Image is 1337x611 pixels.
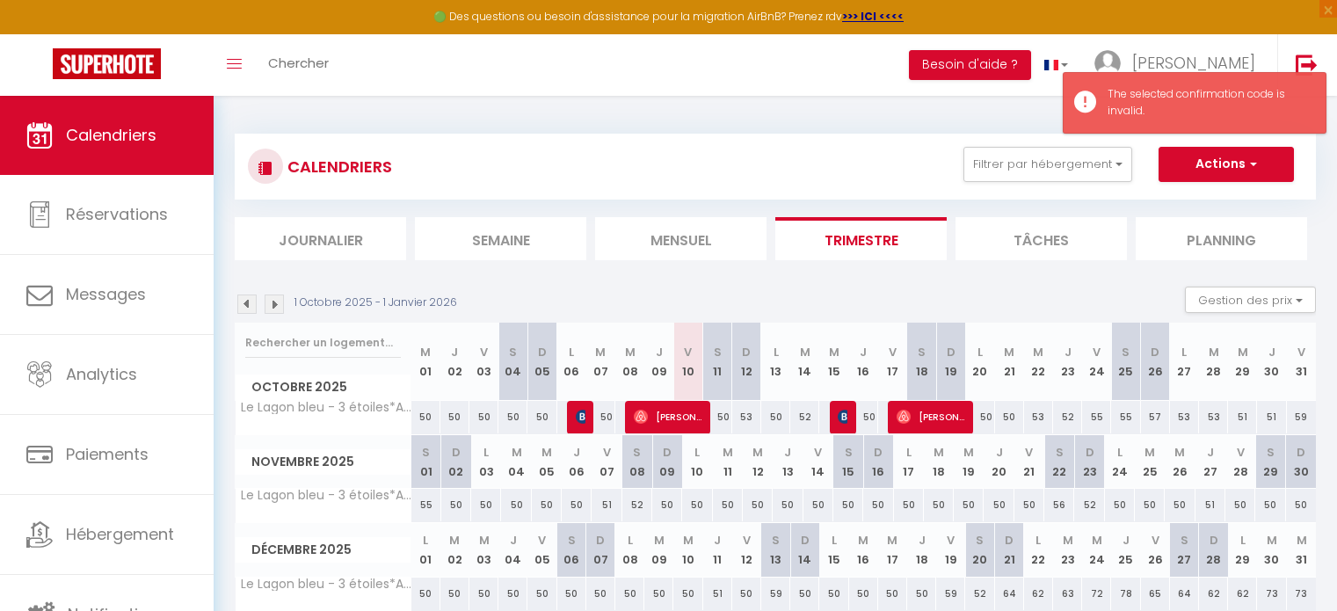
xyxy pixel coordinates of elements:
[498,523,527,577] th: 04
[1267,532,1277,549] abbr: M
[238,401,414,414] span: Le Lagon bleu - 3 étoiles*Appt*WIFI*Parking
[538,532,546,549] abbr: V
[703,523,732,577] th: 11
[1105,435,1135,489] th: 24
[936,323,965,401] th: 19
[860,344,867,360] abbr: J
[53,48,161,79] img: Super Booking
[1122,344,1130,360] abbr: S
[790,323,819,401] th: 14
[743,532,751,549] abbr: V
[775,217,947,260] li: Trimestre
[615,578,644,610] div: 50
[596,532,605,549] abbr: D
[440,578,469,610] div: 50
[814,444,822,461] abbr: V
[451,344,458,360] abbr: J
[469,523,498,577] th: 03
[440,523,469,577] th: 02
[1108,86,1308,120] div: The selected confirmation code is invalid.
[772,532,780,549] abbr: S
[66,523,174,545] span: Hébergement
[878,323,907,401] th: 17
[845,444,853,461] abbr: S
[1093,344,1101,360] abbr: V
[236,375,411,400] span: Octobre 2025
[1024,401,1053,433] div: 53
[603,444,611,461] abbr: V
[1056,444,1064,461] abbr: S
[963,444,974,461] abbr: M
[423,532,428,549] abbr: L
[471,435,501,489] th: 03
[411,323,440,401] th: 01
[1074,489,1104,521] div: 52
[644,523,673,577] th: 09
[501,489,531,521] div: 50
[1195,435,1225,489] th: 27
[1053,401,1082,433] div: 52
[592,489,621,521] div: 51
[557,523,586,577] th: 06
[682,435,712,489] th: 10
[66,443,149,465] span: Paiements
[66,124,156,146] span: Calendriers
[1044,435,1074,489] th: 22
[568,532,576,549] abbr: S
[268,54,329,72] span: Chercher
[1065,344,1072,360] abbr: J
[1159,147,1294,182] button: Actions
[512,444,522,461] abbr: M
[294,295,457,311] p: 1 Octobre 2025 - 1 Janvier 2026
[819,323,848,401] th: 15
[415,217,586,260] li: Semaine
[469,578,498,610] div: 50
[569,344,574,360] abbr: L
[1086,444,1094,461] abbr: D
[703,323,732,401] th: 11
[411,435,441,489] th: 01
[469,323,498,401] th: 03
[586,401,615,433] div: 50
[833,435,863,489] th: 15
[1141,323,1170,401] th: 26
[984,435,1014,489] th: 20
[1014,489,1044,521] div: 50
[1228,401,1257,433] div: 51
[235,217,406,260] li: Journalier
[1044,489,1074,521] div: 56
[906,444,912,461] abbr: L
[1165,489,1195,521] div: 50
[673,578,702,610] div: 50
[532,435,562,489] th: 05
[1268,344,1275,360] abbr: J
[1170,401,1199,433] div: 53
[801,532,810,549] abbr: D
[66,203,168,225] span: Réservations
[1237,444,1245,461] abbr: V
[947,532,955,549] abbr: V
[907,578,936,610] div: 50
[1053,523,1082,577] th: 23
[479,532,490,549] abbr: M
[420,344,431,360] abbr: M
[66,283,146,305] span: Messages
[849,323,878,401] th: 16
[774,344,779,360] abbr: L
[634,400,701,433] span: [PERSON_NAME]
[894,489,924,521] div: 50
[703,578,732,610] div: 51
[790,578,819,610] div: 50
[1195,489,1225,521] div: 51
[784,444,791,461] abbr: J
[562,435,592,489] th: 06
[1144,444,1155,461] abbr: M
[411,401,440,433] div: 50
[66,363,137,385] span: Analytics
[761,578,790,610] div: 59
[1024,523,1053,577] th: 22
[683,532,694,549] abbr: M
[1225,489,1255,521] div: 50
[673,323,702,401] th: 10
[1082,401,1111,433] div: 55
